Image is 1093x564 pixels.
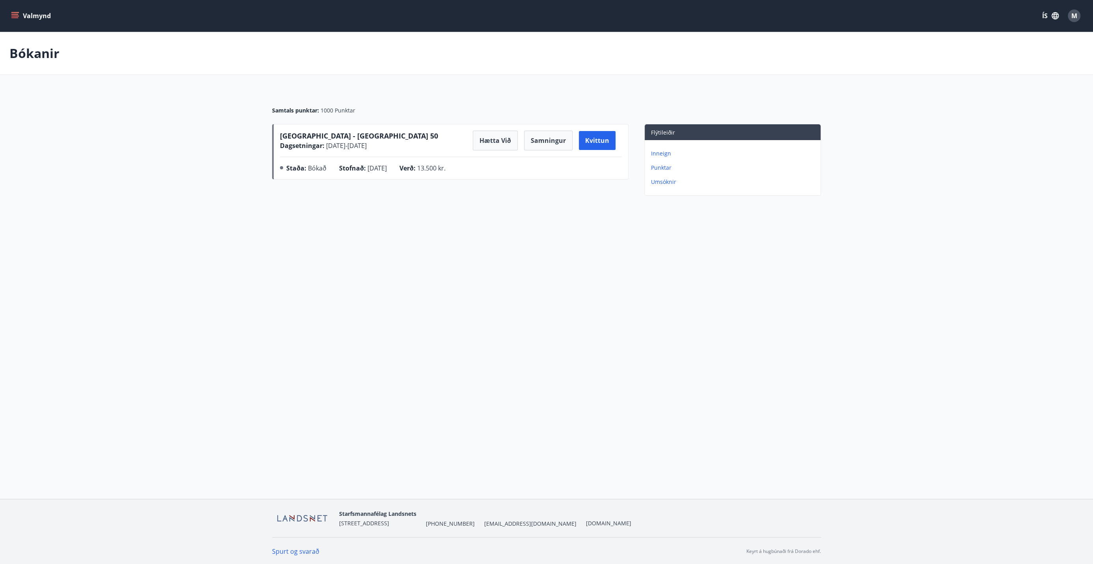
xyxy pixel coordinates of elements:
[9,9,54,23] button: menu
[651,178,817,186] p: Umsóknir
[651,129,675,136] span: Flýtileiðir
[651,164,817,172] p: Punktar
[524,131,573,150] button: Samningur
[339,164,366,172] span: Stofnað :
[746,548,821,555] p: Keyrt á hugbúnaði frá Dorado ehf.
[339,519,389,527] span: [STREET_ADDRESS]
[339,510,416,517] span: Starfsmannafélag Landsnets
[425,520,474,528] span: [PHONE_NUMBER]
[473,131,518,150] button: Hætta við
[579,131,616,150] button: Kvittun
[399,164,416,172] span: Verð :
[272,547,319,556] a: Spurt og svarað
[325,141,367,150] span: [DATE] - [DATE]
[651,150,817,157] p: Inneign
[367,164,387,172] span: [DATE]
[286,164,306,172] span: Staða :
[9,45,60,62] p: Bókanir
[272,510,332,527] img: F8tEiQha8Un3Ar3CAbbmu1gOVkZAt1bcWyF3CjFc.png
[1038,9,1063,23] button: ÍS
[280,131,438,141] span: [GEOGRAPHIC_DATA] - [GEOGRAPHIC_DATA] 50
[417,164,446,172] span: 13.500 kr.
[1065,6,1084,25] button: M
[1071,11,1077,20] span: M
[484,520,576,528] span: [EMAIL_ADDRESS][DOMAIN_NAME]
[272,107,319,114] span: Samtals punktar :
[586,519,631,527] a: [DOMAIN_NAME]
[308,164,326,172] span: Bókað
[280,141,325,150] span: Dagsetningar :
[321,107,355,114] span: 1000 Punktar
